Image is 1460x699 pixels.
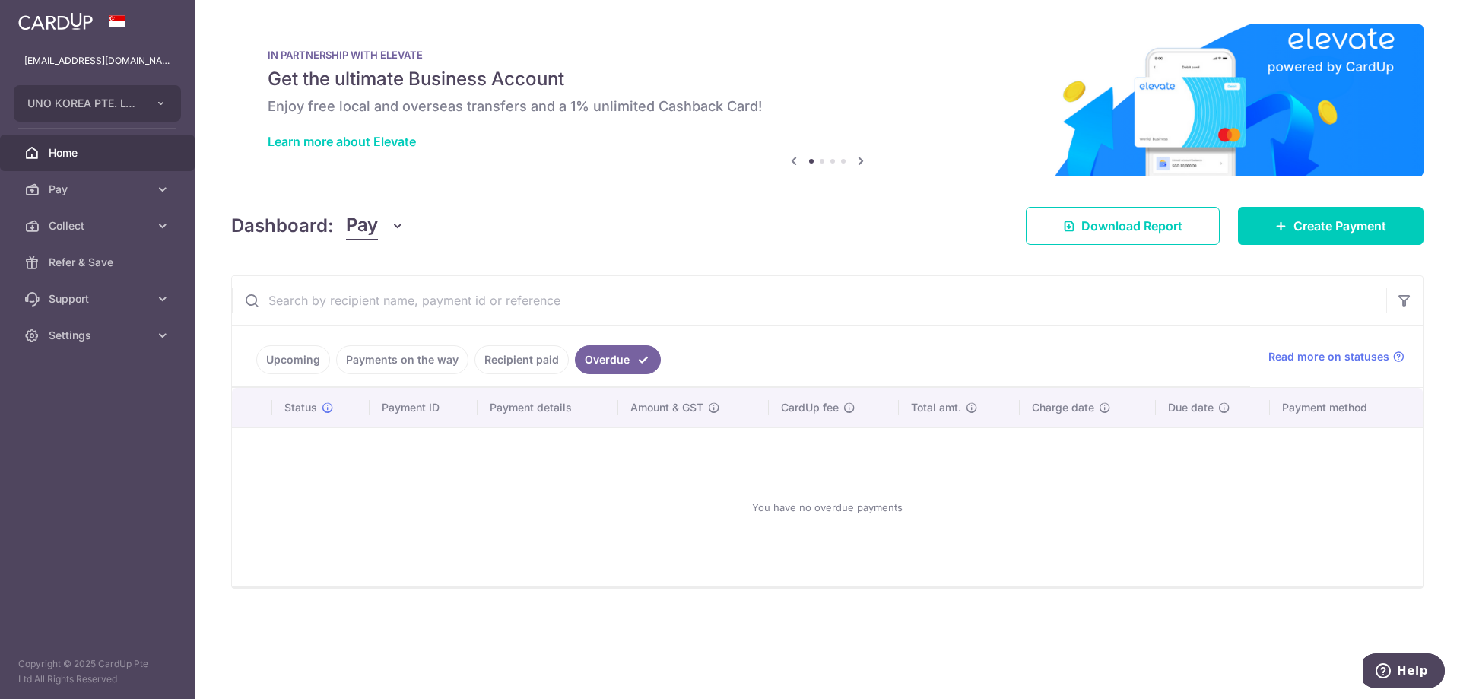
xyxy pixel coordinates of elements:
input: Search by recipient name, payment id or reference [232,276,1386,325]
iframe: Opens a widget where you can find more information [1363,653,1445,691]
span: Read more on statuses [1268,349,1389,364]
span: Refer & Save [49,255,149,270]
span: Pay [346,211,378,240]
span: Charge date [1032,400,1094,415]
a: Download Report [1026,207,1220,245]
span: Home [49,145,149,160]
h5: Get the ultimate Business Account [268,67,1387,91]
a: Read more on statuses [1268,349,1404,364]
h6: Enjoy free local and overseas transfers and a 1% unlimited Cashback Card! [268,97,1387,116]
a: Learn more about Elevate [268,134,416,149]
h4: Dashboard: [231,212,334,240]
a: Upcoming [256,345,330,374]
span: Total amt. [911,400,961,415]
p: [EMAIL_ADDRESS][DOMAIN_NAME] [24,53,170,68]
span: Due date [1168,400,1214,415]
button: UNO KOREA PTE. LTD. [14,85,181,122]
span: Collect [49,218,149,234]
a: Overdue [575,345,661,374]
span: Amount & GST [630,400,703,415]
span: Status [284,400,317,415]
a: Payments on the way [336,345,468,374]
span: Pay [49,182,149,197]
span: CardUp fee [781,400,839,415]
img: CardUp [18,12,93,30]
span: UNO KOREA PTE. LTD. [27,96,140,111]
span: Help [34,11,65,24]
a: Create Payment [1238,207,1423,245]
th: Payment ID [370,388,478,427]
span: Settings [49,328,149,343]
p: IN PARTNERSHIP WITH ELEVATE [268,49,1387,61]
span: Download Report [1081,217,1182,235]
span: Support [49,291,149,307]
th: Payment details [478,388,618,427]
img: Renovation banner [231,24,1423,176]
th: Payment method [1270,388,1423,427]
button: Pay [346,211,405,240]
span: Create Payment [1293,217,1386,235]
div: You have no overdue payments [250,440,1404,574]
a: Recipient paid [474,345,569,374]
